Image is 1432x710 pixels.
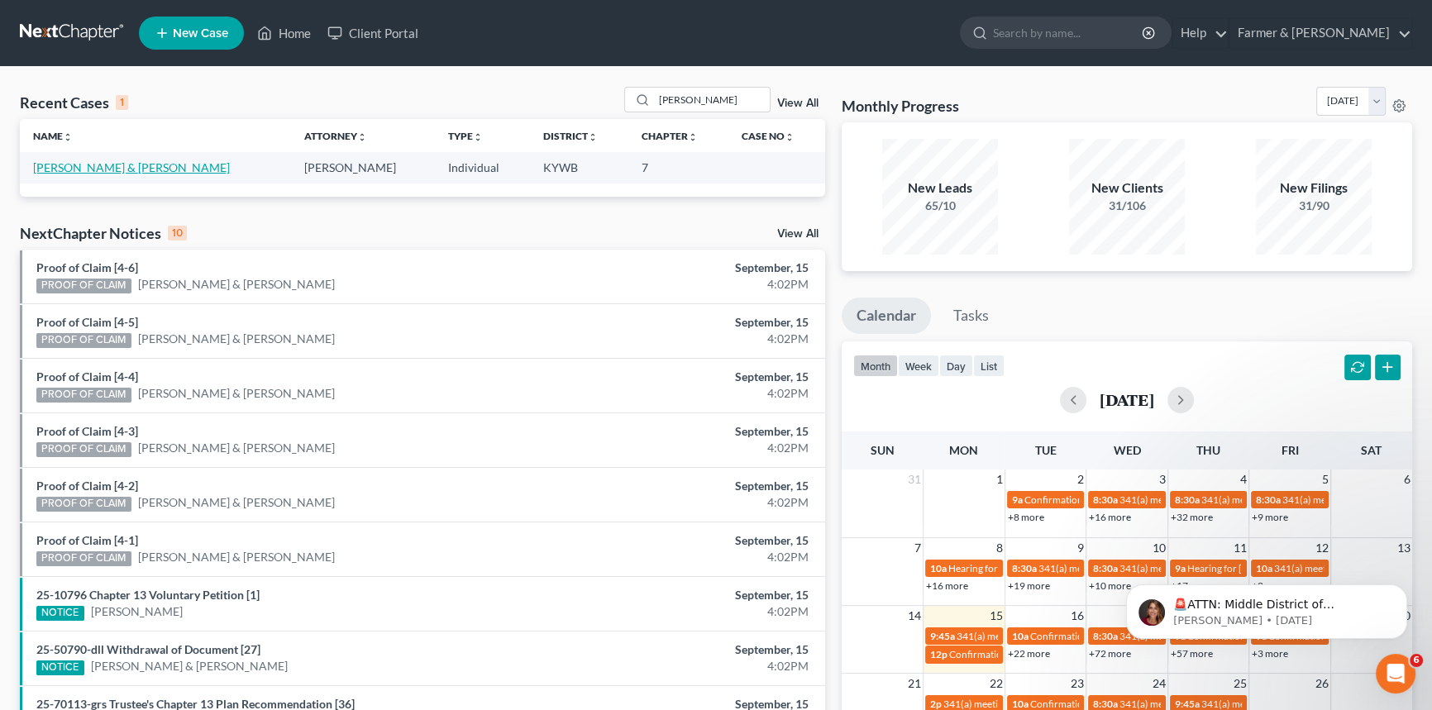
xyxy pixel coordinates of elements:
span: Mon [949,443,978,457]
span: 22 [988,674,1005,693]
i: unfold_more [587,132,597,142]
div: September, 15 [562,423,809,440]
span: 15 [988,606,1005,626]
a: View All [777,98,819,109]
a: [PERSON_NAME] & [PERSON_NAME] [138,440,335,456]
span: 16 [1069,606,1086,626]
span: 8:30a [1093,493,1118,506]
span: 8:30a [1093,698,1118,710]
span: 9a [1012,493,1023,506]
a: Attorneyunfold_more [304,130,367,142]
h2: [DATE] [1100,391,1154,408]
span: 9:45a [1175,698,1200,710]
span: Confirmation hearing for [PERSON_NAME] & [PERSON_NAME] [949,648,1224,660]
a: [PERSON_NAME] & [PERSON_NAME] [91,658,288,674]
span: 8:30a [1256,493,1281,506]
span: 341(a) meeting for [PERSON_NAME] [1119,698,1279,710]
a: +9 more [1252,511,1288,523]
td: [PERSON_NAME] [291,152,435,183]
a: [PERSON_NAME] & [PERSON_NAME] [138,385,335,402]
a: [PERSON_NAME] & [PERSON_NAME] [33,160,230,174]
div: PROOF OF CLAIM [36,333,131,348]
span: 4 [1239,469,1248,489]
i: unfold_more [357,132,367,142]
span: Thu [1196,443,1220,457]
span: Tue [1034,443,1056,457]
div: New Clients [1069,179,1185,198]
div: 4:02PM [562,440,809,456]
button: month [853,355,898,377]
div: PROOF OF CLAIM [36,497,131,512]
span: 8 [995,538,1005,558]
span: 6 [1410,654,1423,667]
span: 25 [1232,674,1248,693]
i: unfold_more [688,132,698,142]
span: 6 [1402,469,1412,489]
div: New Leads [882,179,998,198]
div: NOTICE [36,606,84,621]
a: Proof of Claim [4-1] [36,533,138,547]
div: NOTICE [36,660,84,675]
div: 4:02PM [562,549,809,565]
span: 8:30a [1093,630,1118,642]
span: 341(a) meeting for [PERSON_NAME] [1201,698,1361,710]
span: Confirmation hearing for [PERSON_NAME] [1030,698,1218,710]
div: September, 15 [562,260,809,276]
div: September, 15 [562,532,809,549]
a: Client Portal [319,18,427,48]
span: 31 [906,469,923,489]
span: 13 [1396,538,1412,558]
td: 7 [628,152,729,183]
a: 25-50790-dll Withdrawal of Document [27] [36,642,260,656]
a: Home [249,18,319,48]
span: 10 [1151,538,1167,558]
a: Districtunfold_more [542,130,597,142]
h3: Monthly Progress [842,96,959,116]
span: Confirmation hearing for [PERSON_NAME] [1024,493,1212,506]
iframe: Intercom notifications message [1101,550,1432,665]
a: Proof of Claim [4-6] [36,260,138,274]
div: 4:02PM [562,331,809,347]
span: 341(a) meeting for [PERSON_NAME] [1119,493,1279,506]
a: Typeunfold_more [448,130,483,142]
a: +10 more [1089,579,1131,592]
td: Individual [435,152,529,183]
div: PROOF OF CLAIM [36,442,131,457]
button: day [939,355,973,377]
a: Proof of Claim [4-4] [36,369,138,384]
div: 31/106 [1069,198,1185,214]
a: +16 more [1089,511,1131,523]
td: KYWB [529,152,628,183]
div: 1 [116,95,128,110]
span: 10a [1012,630,1029,642]
a: Proof of Claim [4-3] [36,424,138,438]
span: 341(a) meeting for [PERSON_NAME] [943,698,1103,710]
a: Proof of Claim [4-2] [36,479,138,493]
a: [PERSON_NAME] & [PERSON_NAME] [138,494,335,511]
i: unfold_more [63,132,73,142]
span: 3 [1158,469,1167,489]
span: 10a [1012,698,1029,710]
div: New Filings [1256,179,1372,198]
span: Confirmation hearing for [PERSON_NAME] [1030,630,1218,642]
a: +22 more [1008,647,1050,660]
span: 24 [1151,674,1167,693]
span: 8:30a [1012,562,1037,574]
span: 1 [995,469,1005,489]
a: [PERSON_NAME] & [PERSON_NAME] [138,331,335,347]
a: Farmer & [PERSON_NAME] [1229,18,1411,48]
div: PROOF OF CLAIM [36,279,131,293]
div: NextChapter Notices [20,223,187,243]
a: +19 more [1008,579,1050,592]
span: 7 [913,538,923,558]
input: Search by name... [654,88,770,112]
span: New Case [173,27,228,40]
input: Search by name... [993,17,1144,48]
span: 341(a) meeting for [PERSON_NAME] & [PERSON_NAME] [1038,562,1286,574]
span: 341(a) meeting for [PERSON_NAME] [957,630,1116,642]
div: 31/90 [1256,198,1372,214]
span: 5 [1320,469,1330,489]
span: 9 [1076,538,1086,558]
